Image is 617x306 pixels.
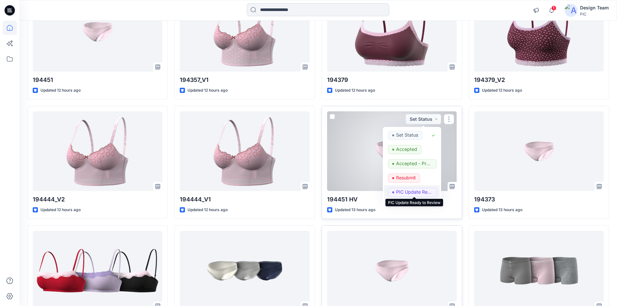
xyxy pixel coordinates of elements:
[40,207,81,213] p: Updated 12 hours ago
[396,202,406,210] p: Hold
[482,87,522,94] p: Updated 12 hours ago
[180,111,309,191] a: 194444_V1
[335,87,375,94] p: Updated 12 hours ago
[180,195,309,204] p: 194444_V1
[551,6,556,11] span: 1
[565,4,577,17] img: avatar
[474,195,604,204] p: 194373
[482,207,522,213] p: Updated 13 hours ago
[33,195,162,204] p: 194444_V2
[396,131,418,139] p: Set Status
[396,145,417,153] p: Accepted
[327,195,457,204] p: 194451 HV
[40,87,81,94] p: Updated 12 hours ago
[580,12,609,17] div: PIC
[33,111,162,191] a: 194444_V2
[327,75,457,85] p: 194379
[580,4,609,12] div: Design Team
[474,111,604,191] a: 194373
[396,174,416,182] p: Resubmit
[396,159,432,168] p: Accepted - Proceed to Retailer SZ
[180,75,309,85] p: 194357_V1
[188,87,228,94] p: Updated 12 hours ago
[474,75,604,85] p: 194379_V2
[335,207,375,213] p: Updated 13 hours ago
[33,75,162,85] p: 194451
[188,207,228,213] p: Updated 12 hours ago
[396,188,432,196] p: PIC Update Ready to Review
[327,111,457,191] a: 194451 HV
